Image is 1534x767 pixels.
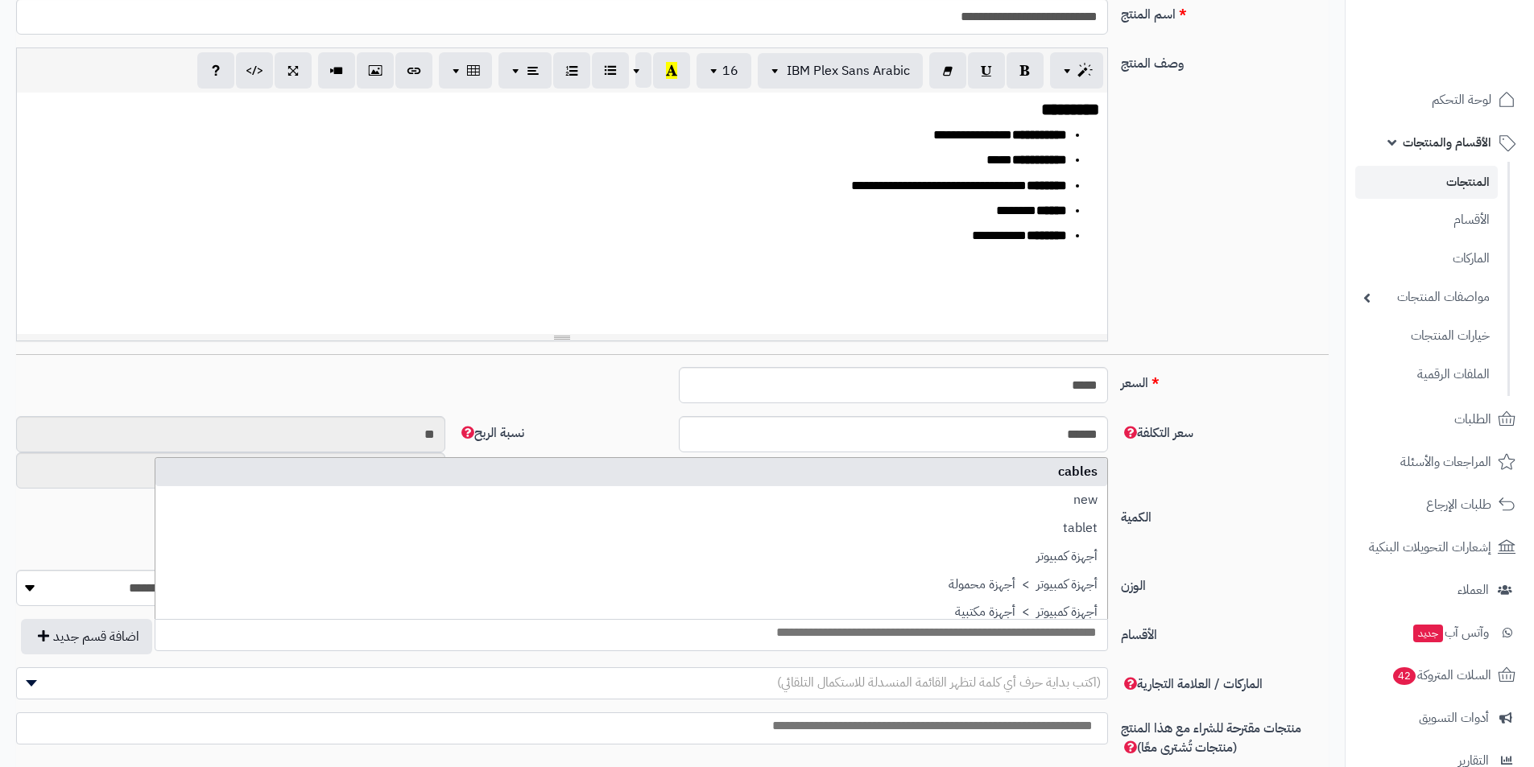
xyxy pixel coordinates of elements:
a: خيارات المنتجات [1355,319,1498,353]
a: الطلبات [1355,400,1524,439]
span: 16 [722,61,738,80]
a: طلبات الإرجاع [1355,485,1524,524]
a: الماركات [1355,241,1498,276]
a: السلات المتروكة42 [1355,656,1524,695]
span: أدوات التسويق [1419,707,1489,729]
button: 16 [697,53,751,89]
span: المراجعات والأسئلة [1400,451,1491,473]
a: الأقسام [1355,203,1498,237]
span: الأقسام والمنتجات [1403,131,1491,154]
li: أجهزة كمبيوتر > أجهزة مكتبية [155,598,1107,626]
span: نسبة الربح [458,423,524,443]
a: المراجعات والأسئلة [1355,443,1524,481]
li: أجهزة كمبيوتر [155,542,1107,571]
a: وآتس آبجديد [1355,613,1524,652]
label: وصف المنتج [1114,47,1335,73]
li: new [155,486,1107,514]
a: المنتجات [1355,166,1498,199]
span: (اكتب بداية حرف أي كلمة لتظهر القائمة المنسدلة للاستكمال التلقائي) [777,673,1101,692]
span: الطلبات [1454,408,1491,431]
a: أدوات التسويق [1355,699,1524,737]
span: الماركات / العلامة التجارية [1121,674,1263,694]
a: مواصفات المنتجات [1355,280,1498,315]
img: logo-2.png [1424,12,1519,46]
a: إشعارات التحويلات البنكية [1355,528,1524,567]
span: جديد [1413,625,1443,642]
span: السلات المتروكة [1391,664,1491,687]
li: أجهزة كمبيوتر > أجهزة محمولة [155,571,1107,599]
li: cables [155,458,1107,486]
label: الوزن [1114,570,1335,596]
label: الأقسام [1114,619,1335,645]
span: لوحة التحكم [1432,89,1491,111]
a: العملاء [1355,571,1524,609]
span: طلبات الإرجاع [1426,493,1491,516]
label: السعر [1114,367,1335,393]
span: IBM Plex Sans Arabic [787,61,910,80]
span: منتجات مقترحة للشراء مع هذا المنتج (منتجات تُشترى معًا) [1121,719,1301,757]
span: إشعارات التحويلات البنكية [1369,536,1491,559]
a: الملفات الرقمية [1355,357,1498,392]
label: الكمية [1114,501,1335,527]
button: IBM Plex Sans Arabic [758,53,923,89]
span: 42 [1393,666,1416,684]
span: سعر التكلفة [1121,423,1193,443]
span: وآتس آب [1412,621,1489,644]
span: العملاء [1458,579,1489,601]
li: tablet [155,514,1107,542]
a: لوحة التحكم [1355,80,1524,119]
button: اضافة قسم جديد [21,619,152,654]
